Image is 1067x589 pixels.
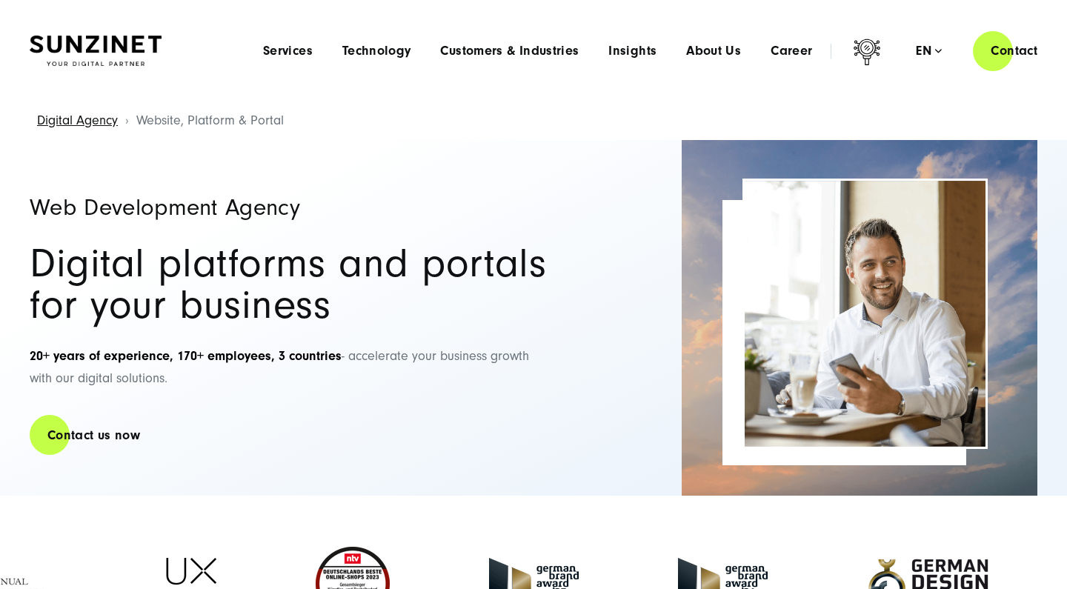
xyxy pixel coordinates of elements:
a: Career [771,44,812,59]
img: SUNZINET Full Service Digital Agentur [30,36,162,67]
a: Customers & Industries [440,44,579,59]
a: Digital Agency [37,113,118,128]
a: Contact [973,30,1055,72]
img: Full-Service Digitalagentur SUNZINET - E-Commerce Beratung [745,181,985,447]
strong: 20+ years of experience, 170+ employees, 3 countries [30,348,342,364]
h2: Digital platforms and portals for your business [30,243,548,326]
p: - accelerate your business growth with our digital solutions. [30,345,548,390]
a: Insights [608,44,657,59]
span: Website, Platform & Portal [136,113,284,128]
a: Services [263,44,313,59]
img: Full-Service Digitalagentur SUNZINET - Business Applications Web & Cloud_2 [682,140,1037,496]
h1: Web Development Agency [30,196,548,219]
div: en [916,44,942,59]
a: Technology [342,44,411,59]
a: Contact us now [30,414,158,456]
a: About Us [686,44,741,59]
